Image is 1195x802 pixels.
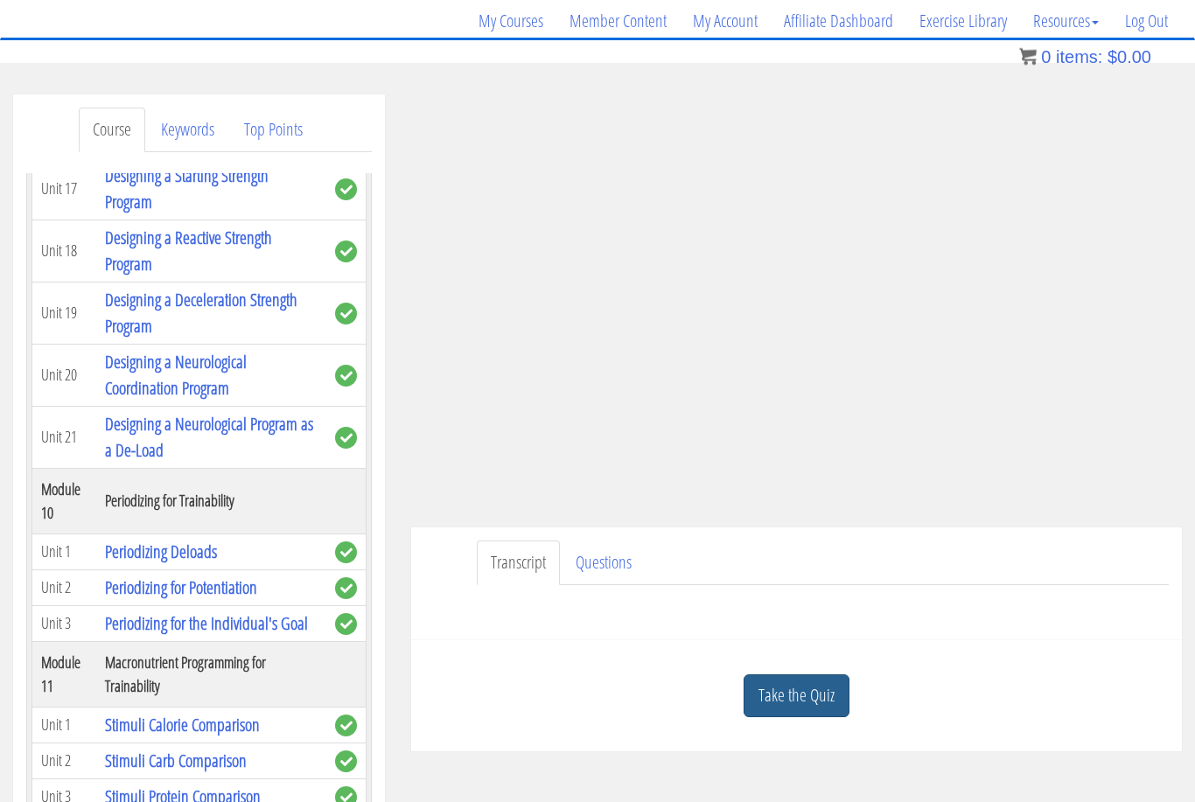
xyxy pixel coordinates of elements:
a: Course [79,108,145,153]
a: 0 items: $0.00 [1019,47,1151,66]
img: icon11.png [1019,48,1037,66]
span: complete [335,179,357,201]
a: Periodizing for Potentiation [105,576,257,600]
span: complete [335,578,357,600]
td: Unit 18 [32,220,97,282]
span: 0 [1041,47,1051,66]
th: Periodizing for Trainability [96,469,326,534]
td: Unit 2 [32,570,97,606]
a: Designing a Deceleration Strength Program [105,289,297,338]
a: Designing a Neurological Coordination Program [105,351,247,401]
th: Macronutrient Programming for Trainability [96,642,326,708]
td: Unit 20 [32,345,97,407]
a: Take the Quiz [744,675,849,718]
a: Transcript [477,541,560,586]
td: Unit 3 [32,606,97,642]
span: complete [335,751,357,773]
td: Unit 19 [32,282,97,345]
a: Periodizing for the Individual's Goal [105,612,308,636]
td: Unit 1 [32,534,97,570]
a: Designing a Reactive Strength Program [105,227,272,276]
a: Questions [562,541,646,586]
a: Top Points [230,108,317,153]
td: Unit 21 [32,407,97,469]
th: Module 10 [32,469,97,534]
a: Periodizing Deloads [105,540,217,564]
th: Module 11 [32,642,97,708]
a: Stimuli Carb Comparison [105,750,247,773]
span: complete [335,614,357,636]
a: Keywords [147,108,228,153]
bdi: 0.00 [1108,47,1151,66]
a: Stimuli Calorie Comparison [105,714,260,737]
a: Designing a Starting Strength Program [105,164,269,214]
span: complete [335,542,357,564]
span: complete [335,241,357,263]
td: Unit 2 [32,743,97,779]
a: Designing a Neurological Program as a De-Load [105,413,313,463]
span: items: [1056,47,1102,66]
td: Unit 17 [32,158,97,220]
span: complete [335,366,357,387]
span: $ [1108,47,1117,66]
span: complete [335,715,357,737]
span: complete [335,303,357,325]
span: complete [335,428,357,450]
td: Unit 1 [32,708,97,743]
